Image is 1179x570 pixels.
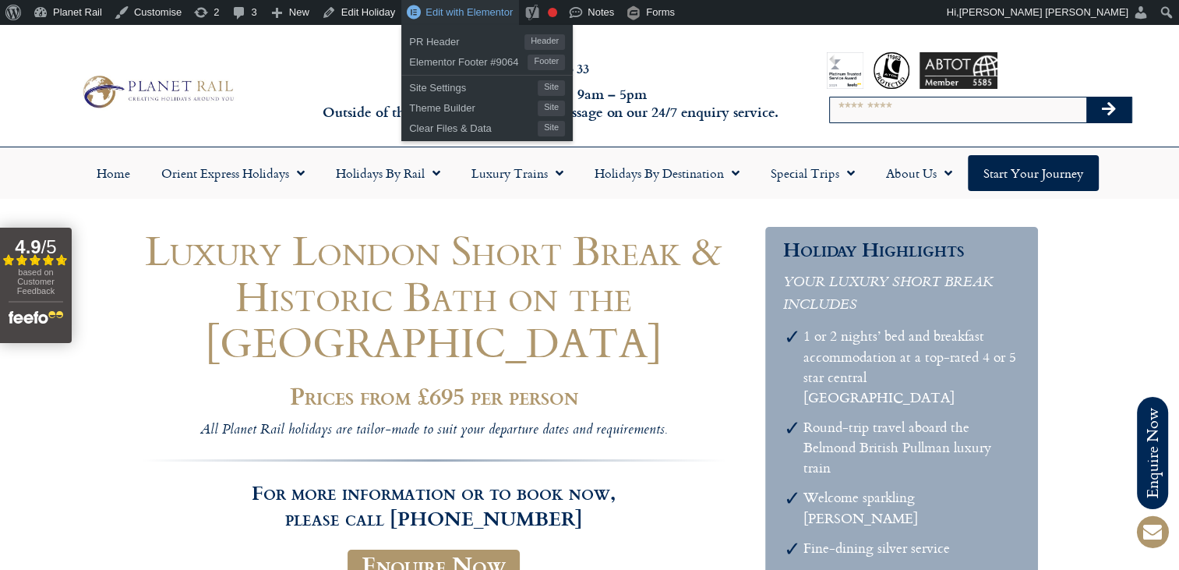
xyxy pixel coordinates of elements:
a: Luxury Trains [456,155,579,191]
a: Home [81,155,146,191]
span: PR Header [409,30,524,50]
a: About Us [870,155,968,191]
a: Clear Files & DataSite [401,116,573,136]
span: Header [524,34,565,50]
a: Elementor Footer #9064Footer [401,50,573,70]
a: PR HeaderHeader [401,30,573,50]
a: Holidays by Destination [579,155,755,191]
span: Site [538,80,565,96]
a: Start your Journey [968,155,1099,191]
a: Theme BuilderSite [401,96,573,116]
a: Site SettingsSite [401,76,573,96]
span: Site [538,121,565,136]
span: Footer [528,55,565,70]
a: Holidays by Rail [320,155,456,191]
span: Edit with Elementor [425,6,513,18]
a: Orient Express Holidays [146,155,320,191]
button: Search [1086,97,1131,122]
span: Site Settings [409,76,538,96]
span: Clear Files & Data [409,116,538,136]
nav: Menu [8,155,1171,191]
img: Planet Rail Train Holidays Logo [76,72,238,112]
span: Elementor Footer #9064 [409,50,528,70]
span: Site [538,101,565,116]
span: Theme Builder [409,96,538,116]
h6: [DATE] to [DATE] 9am – 5pm Outside of these times please leave a message on our 24/7 enquiry serv... [318,85,782,122]
span: [PERSON_NAME] [PERSON_NAME] [959,6,1128,18]
div: Focus keyphrase not set [548,8,557,17]
a: Special Trips [755,155,870,191]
